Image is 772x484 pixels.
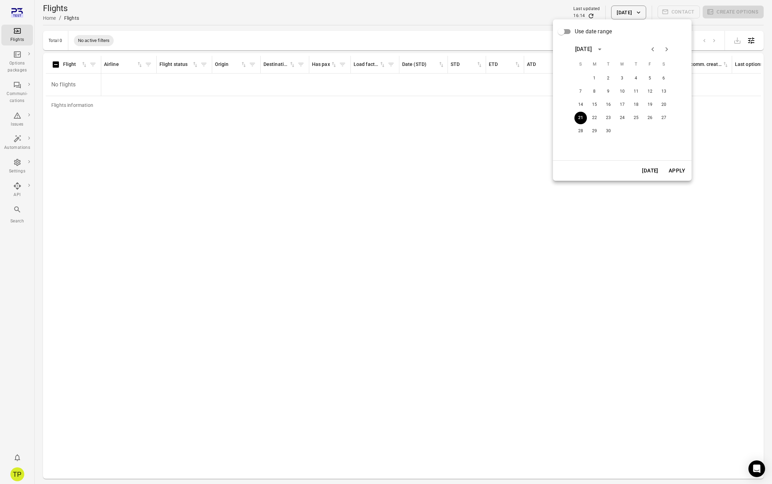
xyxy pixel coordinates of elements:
[602,58,615,71] span: Tuesday
[630,112,642,124] button: 25
[644,99,656,111] button: 19
[658,112,670,124] button: 27
[594,43,606,55] button: calendar view is open, switch to year view
[588,99,601,111] button: 15
[616,85,628,98] button: 10
[616,112,628,124] button: 24
[658,58,670,71] span: Saturday
[665,163,689,178] button: Apply
[602,85,615,98] button: 9
[616,99,628,111] button: 17
[588,72,601,85] button: 1
[644,112,656,124] button: 26
[588,112,601,124] button: 22
[574,85,587,98] button: 7
[575,27,612,36] span: Use date range
[574,125,587,137] button: 28
[616,72,628,85] button: 3
[638,163,662,178] button: [DATE]
[644,85,656,98] button: 12
[574,112,587,124] button: 21
[602,112,615,124] button: 23
[630,85,642,98] button: 11
[644,72,656,85] button: 5
[574,58,587,71] span: Sunday
[748,460,765,477] div: Open Intercom Messenger
[630,72,642,85] button: 4
[602,125,615,137] button: 30
[660,42,674,56] button: Next month
[658,99,670,111] button: 20
[602,72,615,85] button: 2
[630,58,642,71] span: Thursday
[616,58,628,71] span: Wednesday
[658,85,670,98] button: 13
[646,42,660,56] button: Previous month
[588,58,601,71] span: Monday
[588,125,601,137] button: 29
[575,45,592,53] div: [DATE]
[588,85,601,98] button: 8
[644,58,656,71] span: Friday
[658,72,670,85] button: 6
[574,99,587,111] button: 14
[630,99,642,111] button: 18
[602,99,615,111] button: 16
